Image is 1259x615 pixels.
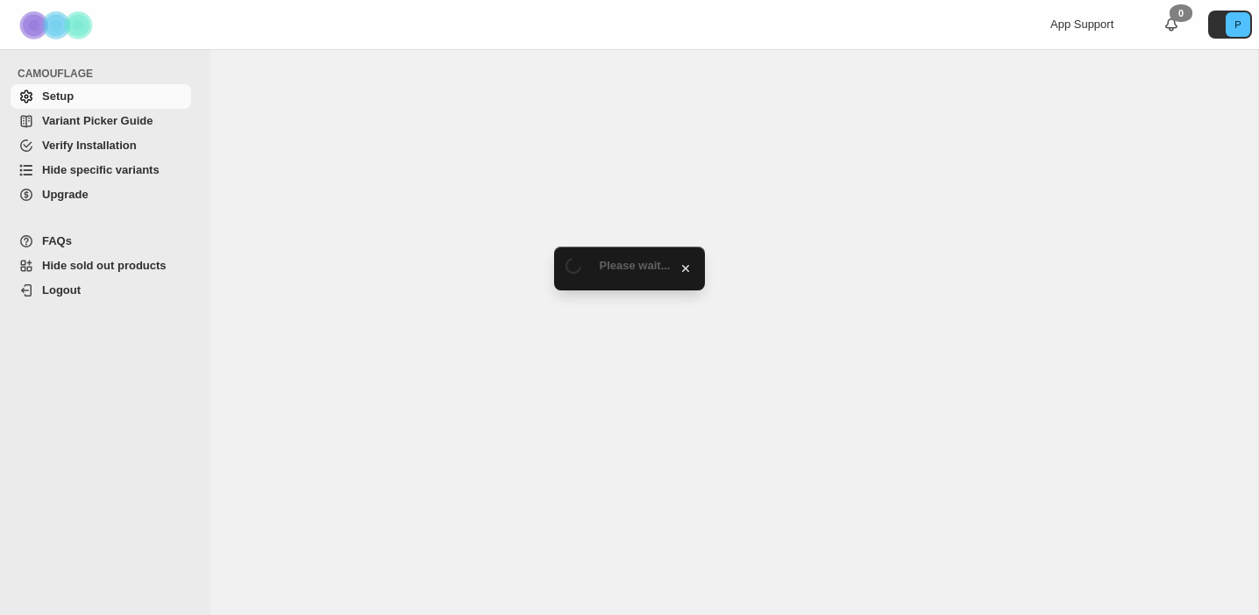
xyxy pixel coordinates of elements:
a: 0 [1163,16,1180,33]
a: Hide specific variants [11,158,191,182]
a: Logout [11,278,191,303]
span: Variant Picker Guide [42,114,153,127]
span: Setup [42,89,74,103]
span: FAQs [42,234,72,247]
span: Verify Installation [42,139,137,152]
span: CAMOUFLAGE [18,67,198,81]
div: 0 [1170,4,1192,22]
a: Verify Installation [11,133,191,158]
span: Hide specific variants [42,163,160,176]
a: Variant Picker Guide [11,109,191,133]
button: Avatar with initials P [1208,11,1252,39]
span: Please wait... [600,259,671,272]
a: FAQs [11,229,191,254]
a: Setup [11,84,191,109]
a: Hide sold out products [11,254,191,278]
span: App Support [1050,18,1113,31]
img: Camouflage [14,1,102,49]
span: Logout [42,283,81,297]
text: P [1234,19,1241,30]
span: Avatar with initials P [1226,12,1250,37]
span: Upgrade [42,188,89,201]
a: Upgrade [11,182,191,207]
span: Hide sold out products [42,259,167,272]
